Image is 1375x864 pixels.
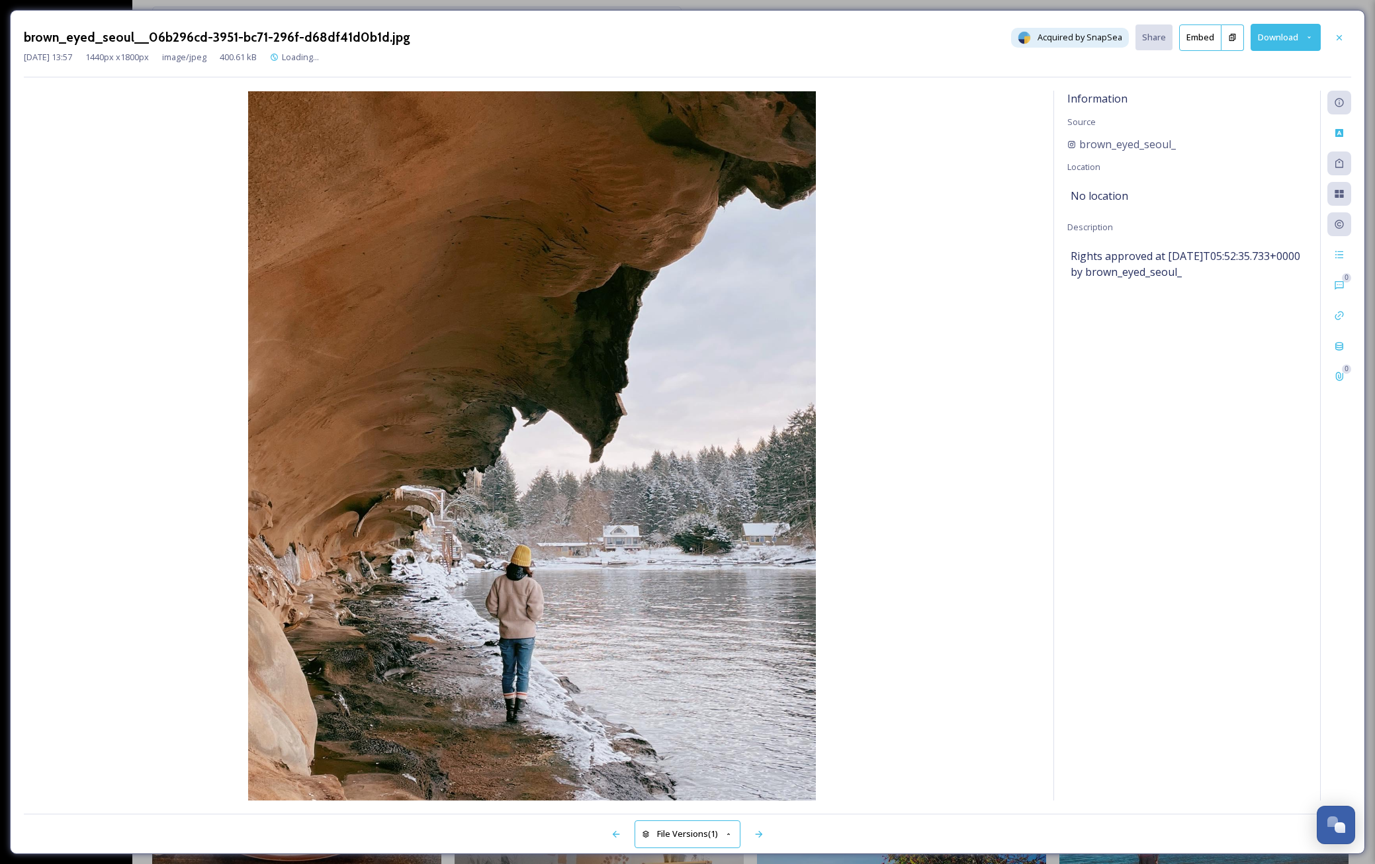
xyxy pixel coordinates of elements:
[1067,116,1096,128] span: Source
[1342,273,1351,282] div: 0
[24,91,1040,800] img: 12fxB-G7Tz7umb6trSfVnoJB7yNb9fWDa.jpg
[1317,806,1355,844] button: Open Chat
[282,51,319,63] span: Loading...
[1067,91,1128,106] span: Information
[635,820,740,847] button: File Versions(1)
[1018,31,1031,44] img: snapsea-logo.png
[24,51,72,64] span: [DATE] 13:57
[1067,161,1100,173] span: Location
[1251,24,1321,51] button: Download
[85,51,149,64] span: 1440 px x 1800 px
[1071,188,1128,204] span: No location
[1038,31,1122,44] span: Acquired by SnapSea
[1067,221,1113,233] span: Description
[1071,248,1304,280] span: Rights approved at [DATE]T05:52:35.733+0000 by brown_eyed_seoul_
[1079,136,1176,152] span: brown_eyed_seoul_
[24,28,410,47] h3: brown_eyed_seoul__06b296cd-3951-bc71-296f-d68df41d0b1d.jpg
[1179,24,1221,51] button: Embed
[162,51,206,64] span: image/jpeg
[1342,365,1351,374] div: 0
[1135,24,1173,50] button: Share
[220,51,257,64] span: 400.61 kB
[1067,136,1176,152] a: brown_eyed_seoul_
